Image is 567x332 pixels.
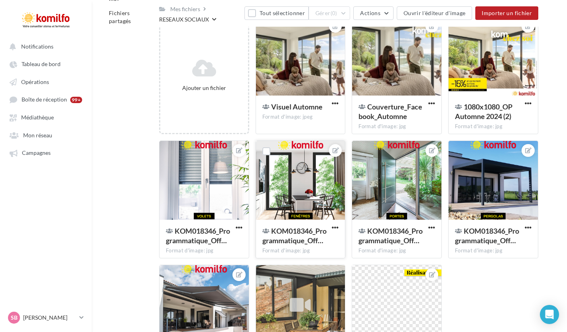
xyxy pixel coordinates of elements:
[109,10,131,24] span: Fichiers partagés
[166,247,242,254] div: Format d'image: jpg
[23,132,52,139] span: Mon réseau
[262,247,339,254] div: Format d'image: jpg
[455,102,512,121] span: 1080x1080_OP Automne 2024 (2)
[23,314,76,322] p: [PERSON_NAME]
[455,123,532,130] div: Format d'image: jpg
[22,150,51,156] span: Campagnes
[6,310,85,325] a: SB [PERSON_NAME]
[5,39,84,53] button: Notifications
[163,84,245,92] div: Ajouter un fichier
[5,145,87,160] a: Campagnes
[70,97,82,103] div: 99+
[11,314,18,322] span: SB
[244,6,308,20] button: Tout sélectionner
[262,227,327,245] span: KOM018346_Programmatique_Offre_Bienvenue_Carrousel_1080x1080_C
[22,96,67,103] span: Boîte de réception
[5,92,87,107] a: Boîte de réception 99+
[331,10,337,16] span: (0)
[21,114,54,121] span: Médiathèque
[262,113,339,121] div: Format d'image: jpeg
[5,128,87,142] a: Mon réseau
[360,10,380,16] span: Actions
[22,61,61,68] span: Tableau de bord
[397,6,472,20] button: Ouvrir l'éditeur d'image
[358,247,435,254] div: Format d'image: jpg
[482,10,532,16] span: Importer un fichier
[166,227,230,245] span: KOM018346_Programmatique_Offre_Bienvenue_Carrousel_1080x1080_D
[455,227,519,245] span: KOM018346_Programmatique_Offre_Bienvenue_Carrousel_1080x1080_E
[309,6,350,20] button: Gérer(0)
[159,16,209,23] div: RESEAUX SOCIAUX
[358,102,422,121] span: Couverture_Facebook_Automne
[21,43,53,50] span: Notifications
[5,57,87,71] a: Tableau de bord
[5,110,87,124] a: Médiathèque
[358,123,435,130] div: Format d'image: jpg
[455,247,532,254] div: Format d'image: jpg
[358,227,423,245] span: KOM018346_Programmatique_Offre_Bienvenue_Carrousel_1080x1080_B
[475,6,538,20] button: Importer un fichier
[5,74,87,89] a: Opérations
[170,5,200,13] div: Mes fichiers
[353,6,393,20] button: Actions
[540,305,559,324] div: Open Intercom Messenger
[271,102,323,111] span: Visuel Automne
[21,78,49,85] span: Opérations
